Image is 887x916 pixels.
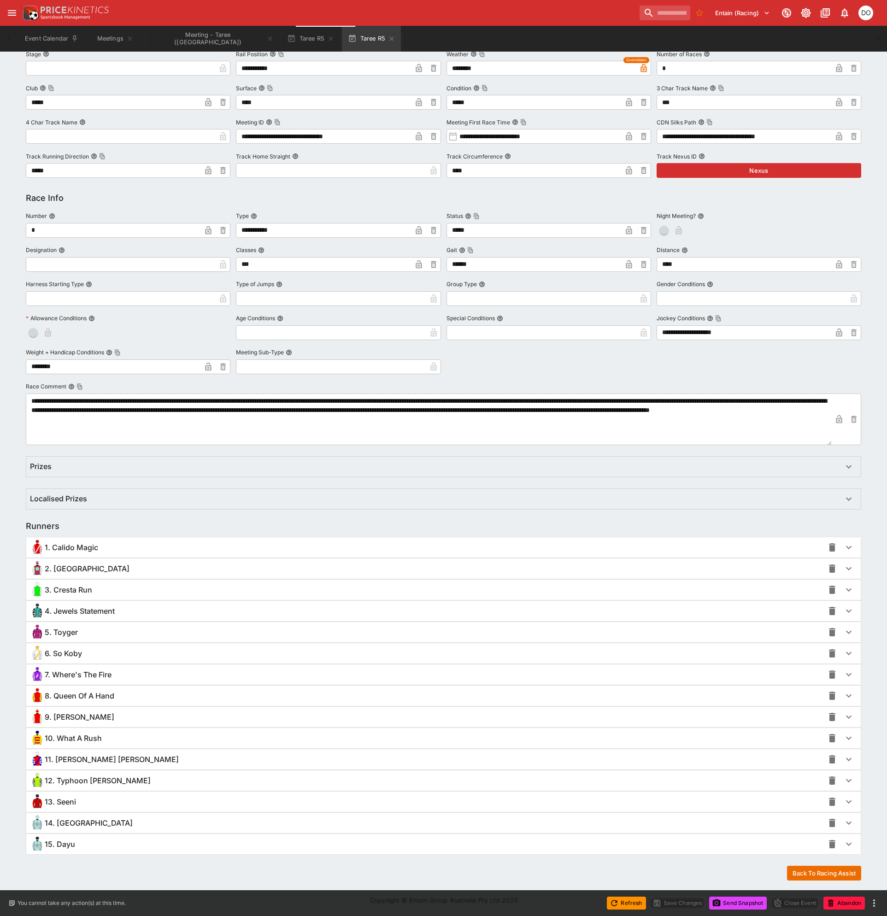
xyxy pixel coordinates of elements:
p: Track Nexus ID [657,153,697,160]
p: Gender Conditions [657,280,705,288]
button: Track Nexus ID [699,153,705,159]
p: Status [446,212,463,220]
p: 4 Char Track Name [26,118,77,126]
p: Classes [236,246,256,254]
button: Track Home Straight [292,153,299,159]
button: Track Running DirectionCopy To Clipboard [91,153,97,159]
button: Copy To Clipboard [76,383,83,390]
h5: Runners [26,521,59,531]
h6: Prizes [30,462,52,471]
p: Surface [236,84,257,92]
button: Special Conditions [497,315,503,322]
p: Weather [446,50,469,58]
p: Race Comment [26,382,66,390]
button: Connected to PK [778,5,795,21]
p: Number [26,212,47,220]
button: Daniel Olerenshaw [856,3,876,23]
button: Select Tenant [710,6,775,20]
input: search [640,6,690,20]
button: Copy To Clipboard [48,85,54,91]
p: Night Meeting? [657,212,696,220]
button: Nexus [657,163,861,178]
h6: Localised Prizes [30,494,87,504]
button: Rail PositionCopy To Clipboard [270,51,276,57]
span: 3. Cresta Run [45,585,92,595]
button: Track Circumference [505,153,511,159]
p: Distance [657,246,680,254]
p: Type of Jumps [236,280,274,288]
p: Track Home Straight [236,153,290,160]
button: Jockey ConditionsCopy To Clipboard [707,315,713,322]
p: Harness Starting Type [26,280,84,288]
button: Gender Conditions [707,281,713,288]
button: Night Meeting? [698,213,704,219]
img: seeni_64x64.png [30,794,45,809]
button: Meeting Sub-Type [286,349,292,356]
button: CDN Silks PathCopy To Clipboard [698,119,705,125]
img: canny-prospect_64x64.png [30,561,45,576]
p: Special Conditions [446,314,495,322]
button: SurfaceCopy To Clipboard [258,85,265,91]
p: Group Type [446,280,477,288]
button: Number [49,213,55,219]
button: open drawer [4,5,20,21]
p: Meeting ID [236,118,264,126]
p: Gait [446,246,457,254]
button: Taree R5 [281,26,340,52]
p: Track Circumference [446,153,503,160]
button: Type [251,213,257,219]
button: Meeting First Race TimeCopy To Clipboard [512,119,518,125]
button: Weight + Handicap ConditionsCopy To Clipboard [106,349,112,356]
button: 3 Char Track NameCopy To Clipboard [710,85,716,91]
span: Mark an event as closed and abandoned. [823,898,865,907]
button: Classes [258,247,264,253]
button: Harness Starting Type [86,281,92,288]
button: Back To Racing Assist [787,866,861,881]
button: Group Type [479,281,485,288]
p: Meeting First Race Time [446,118,510,126]
span: 5. Toyger [45,628,78,637]
p: Meeting Sub-Type [236,348,284,356]
p: Allowance Conditions [26,314,87,322]
button: Copy To Clipboard [718,85,724,91]
button: Send Snapshot [709,897,767,910]
span: 8. Queen Of A Hand [45,691,114,701]
button: Copy To Clipboard [267,85,273,91]
button: Age Conditions [277,315,283,322]
span: 9. [PERSON_NAME] [45,712,114,722]
button: Copy To Clipboard [278,51,284,57]
button: Type of Jumps [276,281,282,288]
img: typhoon-neta_64x64.png [30,773,45,788]
p: Track Running Direction [26,153,89,160]
span: 12. Typhoon [PERSON_NAME] [45,776,151,786]
div: Daniel Olerenshaw [858,6,873,20]
img: PriceKinetics [41,6,109,13]
button: Copy To Clipboard [706,119,713,125]
p: CDN Silks Path [657,118,696,126]
button: Copy To Clipboard [467,247,474,253]
p: 3 Char Track Name [657,84,708,92]
p: Number of Races [657,50,702,58]
span: 15. Dayu [45,840,75,849]
p: Weight + Handicap Conditions [26,348,104,356]
button: No Bookmarks [692,6,707,20]
button: Copy To Clipboard [479,51,485,57]
button: StatusCopy To Clipboard [465,213,471,219]
span: 11. [PERSON_NAME] [PERSON_NAME] [45,755,179,764]
img: mr-villa_64x64.png [30,710,45,724]
button: Abandon [823,897,865,910]
button: Meetings [86,26,145,52]
button: Copy To Clipboard [274,119,281,125]
button: Copy To Clipboard [114,349,121,356]
button: Meeting IDCopy To Clipboard [266,119,272,125]
p: Stage [26,50,41,58]
p: Condition [446,84,471,92]
span: 7. Where's The Fire [45,670,112,680]
span: 13. Seeni [45,797,76,807]
img: PriceKinetics Logo [20,4,39,22]
p: Rail Position [236,50,268,58]
img: jewels-statement_64x64.png [30,604,45,618]
button: more [869,898,880,909]
button: GaitCopy To Clipboard [459,247,465,253]
p: Age Conditions [236,314,275,322]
